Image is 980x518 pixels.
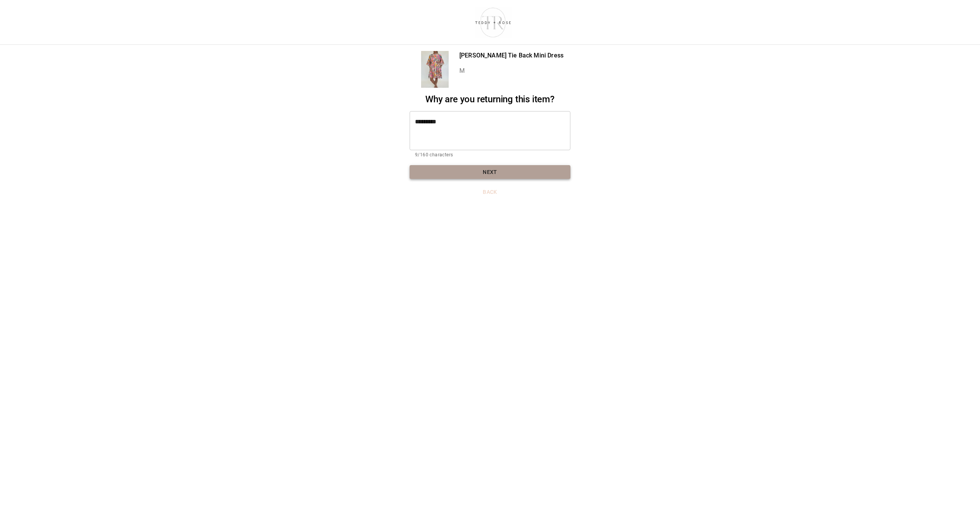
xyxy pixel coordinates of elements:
[415,151,565,159] p: 9/160 characters
[459,66,563,75] p: M
[459,51,563,60] p: [PERSON_NAME] Tie Back Mini Dress
[410,94,570,105] h2: Why are you returning this item?
[410,165,570,179] button: Next
[410,185,570,199] button: Back
[472,6,515,39] img: shop-teddyrose.myshopify.com-d93983e8-e25b-478f-b32e-9430bef33fdd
